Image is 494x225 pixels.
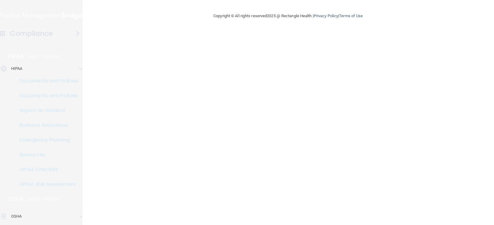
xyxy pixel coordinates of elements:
[4,152,88,158] p: Resources
[11,213,22,220] p: OSHA
[314,14,338,18] a: Privacy Policy
[4,137,88,143] p: Emergency Planning
[10,29,53,38] h4: Compliance
[8,53,24,60] p: HIPAA
[339,14,363,18] a: Terms of Use
[4,122,88,128] p: Business Associates
[4,93,88,99] p: Documents and Policies
[4,78,88,84] p: Documents and Policies
[8,195,24,203] p: OSHA
[4,167,88,173] p: HIPAA Checklist
[27,195,60,203] p: Learn More!
[175,6,401,26] div: Copyright © All rights reserved 2025 @ Rectangle Health | |
[11,65,23,72] p: HIPAA
[4,107,88,114] p: Report an Incident
[27,53,60,60] p: Learn More!
[4,181,88,187] p: HIPAA Risk Assessment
